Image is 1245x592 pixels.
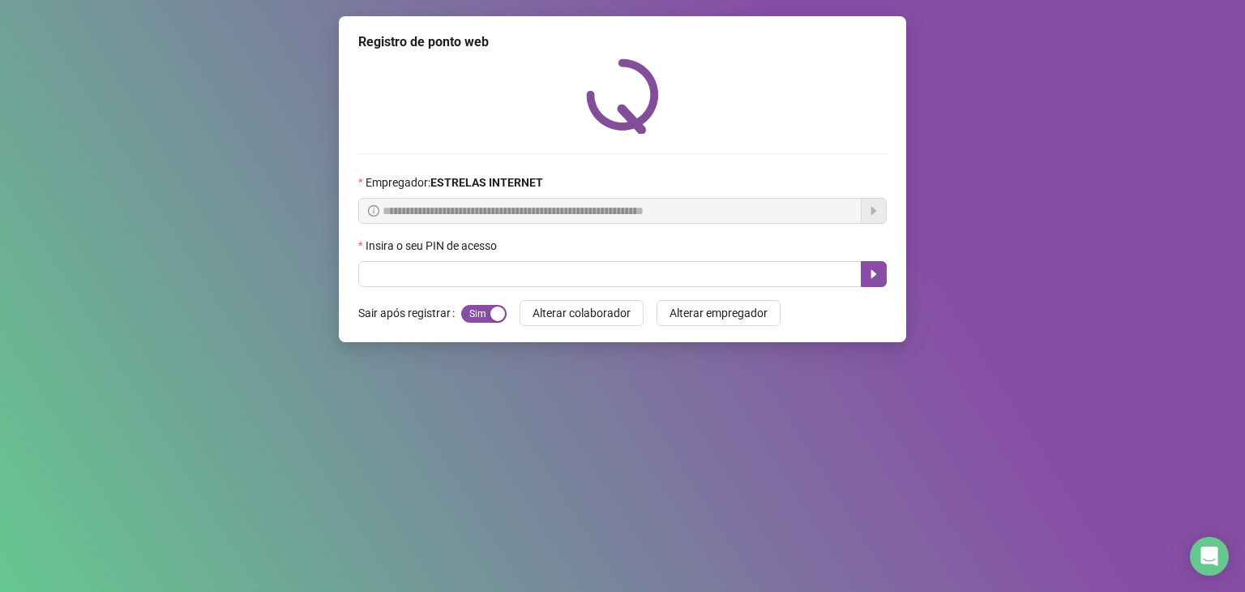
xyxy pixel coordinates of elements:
[670,304,768,322] span: Alterar empregador
[368,205,379,217] span: info-circle
[586,58,659,134] img: QRPoint
[1190,537,1229,576] div: Open Intercom Messenger
[358,32,887,52] div: Registro de ponto web
[430,176,543,189] strong: ESTRELAS INTERNET
[520,300,644,326] button: Alterar colaborador
[533,304,631,322] span: Alterar colaborador
[366,174,543,191] span: Empregador :
[358,300,461,326] label: Sair após registrar
[657,300,781,326] button: Alterar empregador
[867,268,880,281] span: caret-right
[358,237,507,255] label: Insira o seu PIN de acesso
